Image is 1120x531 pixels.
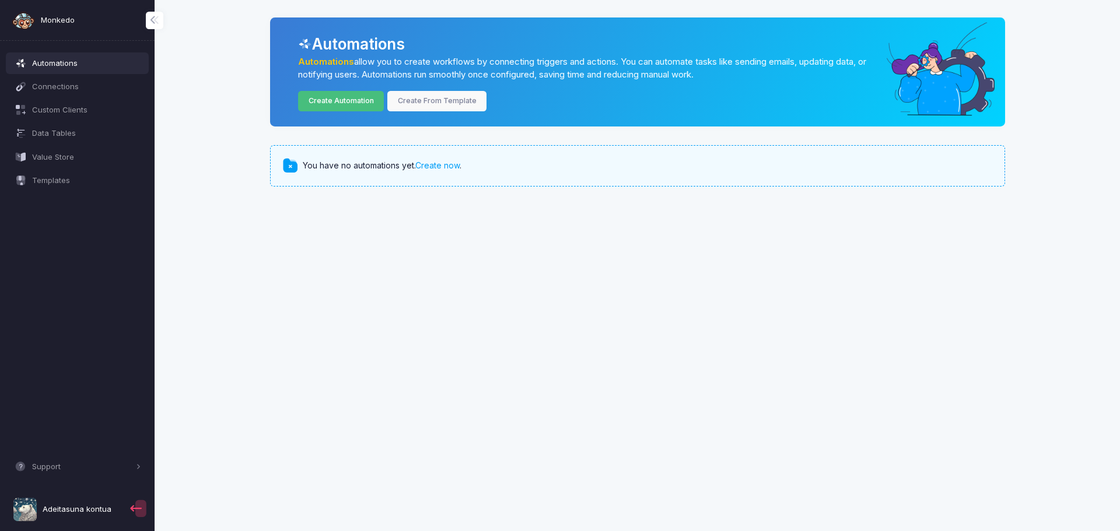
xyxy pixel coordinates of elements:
a: Data Tables [6,123,149,144]
div: Automations [298,33,988,55]
a: Custom Clients [6,100,149,121]
a: Create From Template [387,91,487,111]
a: Monkedo [12,9,75,32]
button: Support [6,456,149,477]
span: You have no automations yet. . [303,160,461,172]
span: Adeitasuna kontua [43,504,111,515]
img: monkedo-logo-dark.png [12,9,35,32]
a: Connections [6,76,149,97]
a: Automations [6,52,149,73]
span: Connections [32,81,141,93]
a: Automations [298,57,354,67]
a: Create Automation [298,91,384,111]
p: allow you to create workflows by connecting triggers and actions. You can automate tasks like sen... [298,55,883,82]
span: Automations [32,58,141,69]
a: Adeitasuna kontua [6,493,128,526]
a: Value Store [6,146,149,167]
span: Monkedo [41,15,75,26]
a: Templates [6,170,149,191]
img: profile [13,498,37,521]
a: Create now [415,160,460,170]
span: Support [32,461,133,473]
span: Data Tables [32,128,141,139]
span: Value Store [32,152,141,163]
span: Templates [32,175,141,187]
span: Custom Clients [32,104,141,116]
